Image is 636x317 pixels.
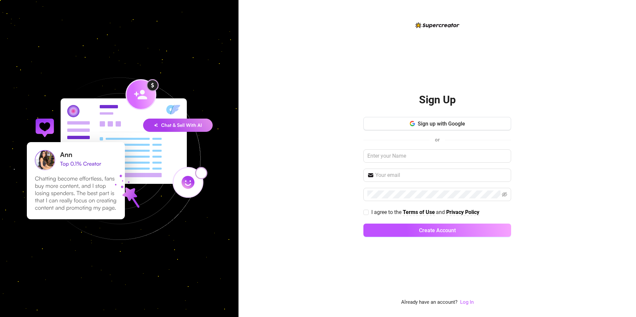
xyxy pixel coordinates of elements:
span: I agree to the [371,209,403,215]
img: logo-BBDzfeDw.svg [415,22,459,28]
button: Create Account [363,224,511,237]
span: or [435,137,440,143]
a: Log In [460,298,474,306]
input: Your email [375,171,507,179]
strong: Terms of Use [403,209,435,215]
span: and [436,209,446,215]
h2: Sign Up [419,93,456,107]
img: signup-background-D0MIrEPF.svg [5,44,234,273]
input: Enter your Name [363,149,511,163]
span: Sign up with Google [418,121,465,127]
button: Sign up with Google [363,117,511,130]
strong: Privacy Policy [446,209,479,215]
span: Create Account [419,227,456,234]
span: eye-invisible [502,192,507,197]
a: Privacy Policy [446,209,479,216]
a: Log In [460,299,474,305]
a: Terms of Use [403,209,435,216]
span: Already have an account? [401,298,457,306]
